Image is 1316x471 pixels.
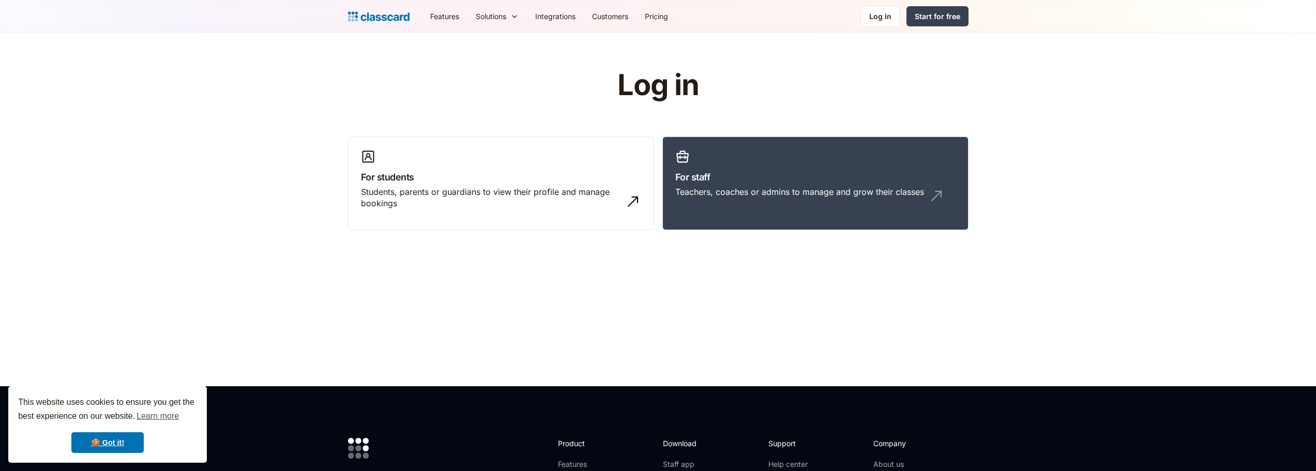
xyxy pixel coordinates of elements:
span: This website uses cookies to ensure you get the best experience on our website. [18,396,197,424]
div: cookieconsent [8,386,207,463]
a: learn more about cookies [135,408,180,424]
a: For studentsStudents, parents or guardians to view their profile and manage bookings [348,136,654,231]
a: Staff app [663,459,705,469]
a: Customers [584,5,637,28]
a: Start for free [906,6,969,26]
a: Pricing [637,5,676,28]
a: For staffTeachers, coaches or admins to manage and grow their classes [662,136,969,231]
h2: Download [663,438,705,449]
a: Features [558,459,613,469]
a: Log in [860,6,900,27]
h1: Log in [494,69,822,101]
h2: Company [873,438,942,449]
a: Integrations [527,5,584,28]
h2: Support [768,438,810,449]
div: Students, parents or guardians to view their profile and manage bookings [361,186,621,209]
a: dismiss cookie message [71,432,144,453]
div: Teachers, coaches or admins to manage and grow their classes [675,186,924,197]
div: Solutions [476,11,506,22]
a: Help center [768,459,810,469]
div: Log in [869,11,891,22]
a: home [348,9,410,24]
h2: Product [558,438,613,449]
div: Solutions [467,5,527,28]
h3: For staff [675,170,956,184]
a: About us [873,459,942,469]
h3: For students [361,170,641,184]
a: Features [422,5,467,28]
div: Start for free [915,11,960,22]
